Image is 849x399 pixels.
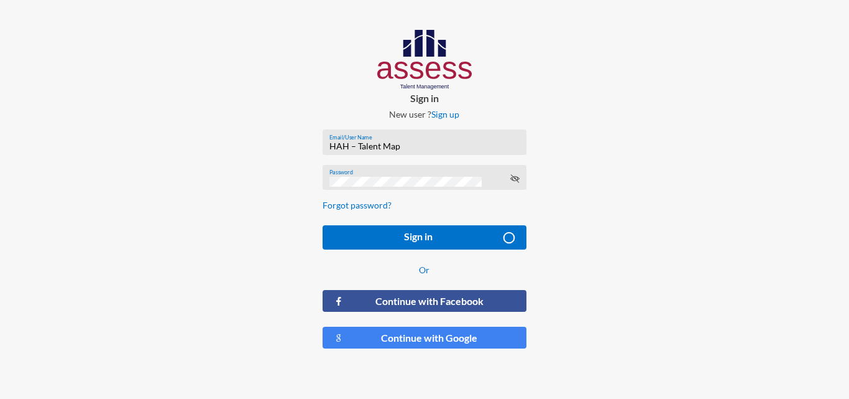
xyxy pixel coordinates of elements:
a: Sign up [431,109,459,120]
p: Or [323,265,526,275]
p: Sign in [313,92,536,104]
a: Forgot password? [323,200,392,210]
button: Continue with Google [323,327,526,349]
p: New user ? [313,109,536,120]
button: Continue with Facebook [323,290,526,312]
button: Sign in [323,225,526,250]
input: Email/User Name [329,141,520,151]
img: AssessLogoo.svg [377,30,472,90]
